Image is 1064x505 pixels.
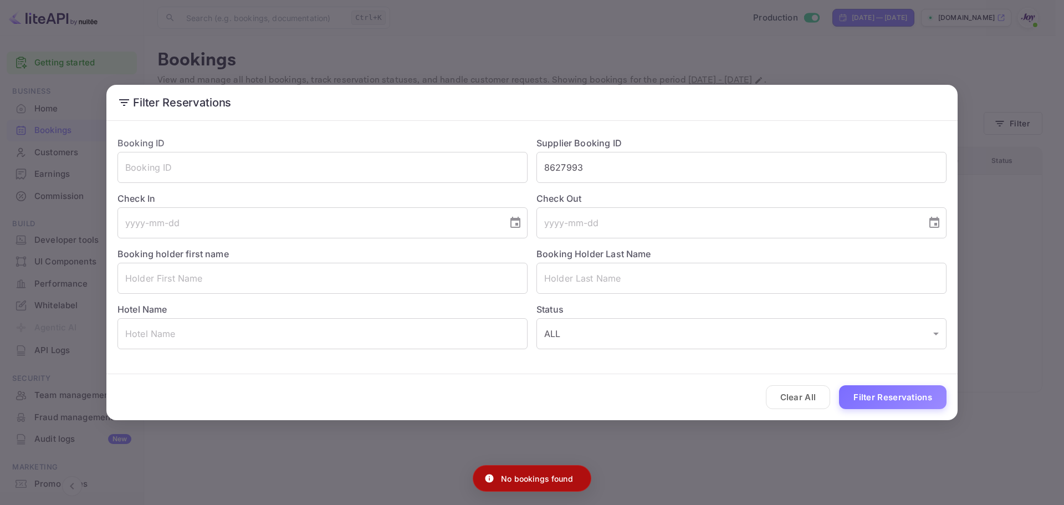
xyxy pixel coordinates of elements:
[117,263,528,294] input: Holder First Name
[117,207,500,238] input: yyyy-mm-dd
[536,137,622,149] label: Supplier Booking ID
[536,303,947,316] label: Status
[923,212,945,234] button: Choose date
[839,385,947,409] button: Filter Reservations
[536,207,919,238] input: yyyy-mm-dd
[536,192,947,205] label: Check Out
[536,263,947,294] input: Holder Last Name
[536,152,947,183] input: Supplier Booking ID
[106,85,958,120] h2: Filter Reservations
[536,318,947,349] div: ALL
[766,385,831,409] button: Clear All
[501,473,573,484] p: No bookings found
[117,137,165,149] label: Booking ID
[117,318,528,349] input: Hotel Name
[117,192,528,205] label: Check In
[117,304,167,315] label: Hotel Name
[536,248,651,259] label: Booking Holder Last Name
[117,152,528,183] input: Booking ID
[117,248,229,259] label: Booking holder first name
[504,212,526,234] button: Choose date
